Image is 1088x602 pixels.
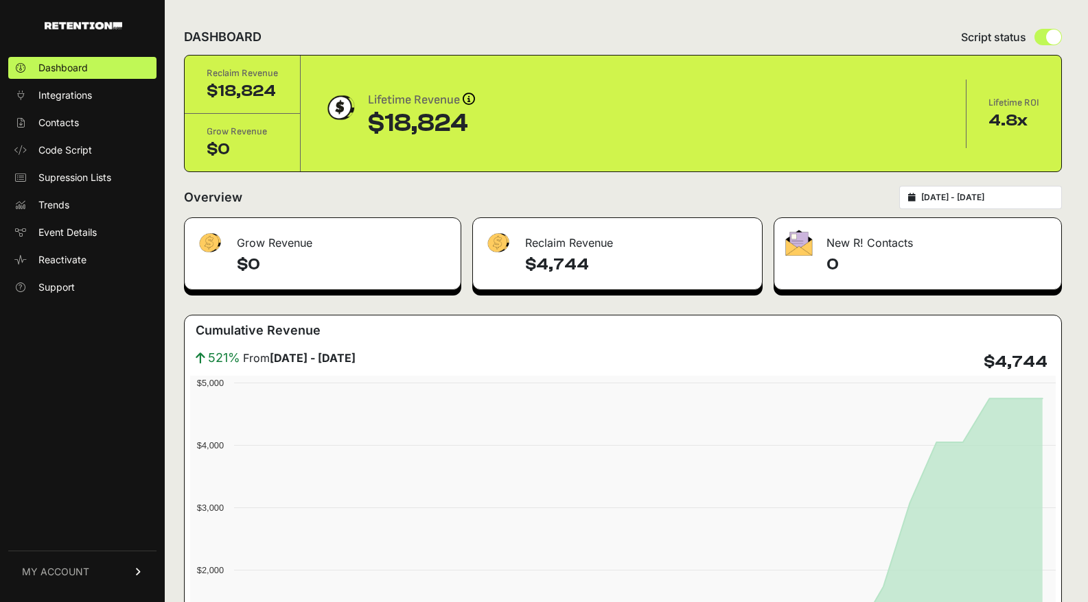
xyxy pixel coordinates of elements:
[197,440,224,450] text: $4,000
[525,254,750,276] h4: $4,744
[8,551,157,592] a: MY ACCOUNT
[38,61,88,75] span: Dashboard
[38,253,86,267] span: Reactivate
[197,565,224,575] text: $2,000
[484,230,511,256] img: fa-dollar-13500eef13a19c4ab2b9ed9ad552e47b0d9fc28b02b83b90ba0e00f96d6372e9.png
[184,27,262,47] h2: DASHBOARD
[208,348,240,368] span: 521%
[184,188,242,207] h2: Overview
[323,91,357,125] img: dollar-coin-05c43ed7efb7bc0c12610022525b4bbbb207c7efeef5aecc26f025e68dcafac9.png
[207,139,278,160] div: $0
[38,280,75,294] span: Support
[38,116,79,130] span: Contacts
[45,22,122,29] img: Retention.com
[196,230,223,256] img: fa-dollar-13500eef13a19c4ab2b9ed9ad552e47b0d9fc28b02b83b90ba0e00f96d6372e9.png
[984,351,1048,373] h4: $4,744
[185,218,461,259] div: Grow Revenue
[473,218,761,259] div: Reclaim Revenue
[22,565,89,579] span: MY ACCOUNT
[988,110,1039,132] div: 4.8x
[38,171,111,184] span: Supression Lists
[237,254,450,276] h4: $0
[8,167,157,189] a: Supression Lists
[8,221,157,243] a: Event Details
[270,351,356,365] strong: [DATE] - [DATE]
[38,226,97,239] span: Event Details
[368,110,475,137] div: $18,824
[207,80,278,102] div: $18,824
[961,29,1026,45] span: Script status
[368,91,475,110] div: Lifetime Revenue
[785,230,813,256] img: fa-envelope-19ae18322b30453b285274b1b8af3d052b27d846a4fbe8435d1a52b978f639a2.png
[207,67,278,80] div: Reclaim Revenue
[38,198,69,212] span: Trends
[8,57,157,79] a: Dashboard
[826,254,1050,276] h4: 0
[197,503,224,513] text: $3,000
[38,143,92,157] span: Code Script
[207,125,278,139] div: Grow Revenue
[8,194,157,216] a: Trends
[8,112,157,134] a: Contacts
[8,276,157,298] a: Support
[8,249,157,271] a: Reactivate
[988,96,1039,110] div: Lifetime ROI
[196,321,321,340] h3: Cumulative Revenue
[8,84,157,106] a: Integrations
[8,139,157,161] a: Code Script
[197,378,224,388] text: $5,000
[38,88,92,102] span: Integrations
[243,350,356,366] span: From
[774,218,1061,259] div: New R! Contacts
